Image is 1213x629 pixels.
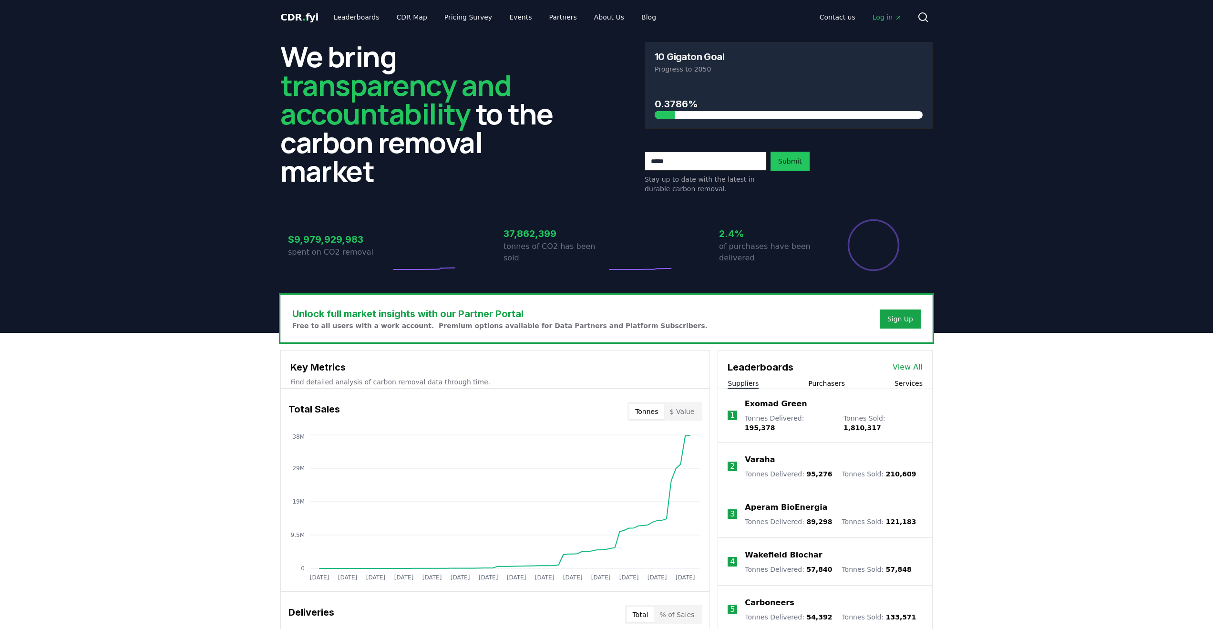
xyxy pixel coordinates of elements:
[745,565,832,574] p: Tonnes Delivered :
[326,9,664,26] nav: Main
[730,556,735,567] p: 4
[290,360,700,374] h3: Key Metrics
[292,307,708,321] h3: Unlock full market insights with our Partner Portal
[730,410,735,421] p: 1
[745,612,832,622] p: Tonnes Delivered :
[422,574,442,581] tspan: [DATE]
[806,613,832,621] span: 54,392
[292,433,305,440] tspan: 38M
[719,241,822,264] p: of purchases have been delivered
[886,518,916,526] span: 121,183
[591,574,611,581] tspan: [DATE]
[654,607,700,622] button: % of Sales
[280,10,319,24] a: CDR.fyi
[288,605,334,624] h3: Deliveries
[288,402,340,421] h3: Total Sales
[730,461,735,472] p: 2
[655,52,724,62] h3: 10 Gigaton Goal
[745,549,822,561] a: Wakefield Biochar
[745,597,794,608] a: Carboneers
[394,574,414,581] tspan: [DATE]
[843,424,881,432] span: 1,810,317
[627,607,654,622] button: Total
[479,574,498,581] tspan: [DATE]
[812,9,863,26] a: Contact us
[310,574,329,581] tspan: [DATE]
[338,574,358,581] tspan: [DATE]
[745,469,832,479] p: Tonnes Delivered :
[812,9,910,26] nav: Main
[842,469,916,479] p: Tonnes Sold :
[728,379,759,388] button: Suppliers
[502,9,539,26] a: Events
[842,612,916,622] p: Tonnes Sold :
[648,574,667,581] tspan: [DATE]
[728,360,793,374] h3: Leaderboards
[843,413,923,433] p: Tonnes Sold :
[676,574,695,581] tspan: [DATE]
[745,517,832,526] p: Tonnes Delivered :
[451,574,470,581] tspan: [DATE]
[886,566,912,573] span: 57,848
[326,9,387,26] a: Leaderboards
[847,218,900,272] div: Percentage of sales delivered
[634,9,664,26] a: Blog
[504,227,606,241] h3: 37,862,399
[886,470,916,478] span: 210,609
[504,241,606,264] p: tonnes of CO2 has been sold
[806,470,832,478] span: 95,276
[745,398,807,410] a: Exomad Green
[280,65,511,133] span: transparency and accountability
[894,379,923,388] button: Services
[745,424,775,432] span: 195,378
[366,574,386,581] tspan: [DATE]
[880,309,921,329] button: Sign Up
[886,613,916,621] span: 133,571
[873,12,902,22] span: Log in
[586,9,632,26] a: About Us
[806,518,832,526] span: 89,298
[629,404,664,419] button: Tonnes
[808,379,845,388] button: Purchasers
[290,377,700,387] p: Find detailed analysis of carbon removal data through time.
[745,413,834,433] p: Tonnes Delivered :
[292,498,305,505] tspan: 19M
[288,232,391,247] h3: $9,979,929,983
[302,11,306,23] span: .
[280,11,319,23] span: CDR fyi
[535,574,555,581] tspan: [DATE]
[730,508,735,520] p: 3
[664,404,700,419] button: $ Value
[893,361,923,373] a: View All
[542,9,585,26] a: Partners
[288,247,391,258] p: spent on CO2 removal
[655,64,923,74] p: Progress to 2050
[806,566,832,573] span: 57,840
[389,9,435,26] a: CDR Map
[645,175,767,194] p: Stay up to date with the latest in durable carbon removal.
[771,152,810,171] button: Submit
[280,42,568,185] h2: We bring to the carbon removal market
[292,321,708,330] p: Free to all users with a work account. Premium options available for Data Partners and Platform S...
[507,574,526,581] tspan: [DATE]
[842,517,916,526] p: Tonnes Sold :
[292,465,305,472] tspan: 29M
[745,502,827,513] a: Aperam BioEnergia
[865,9,910,26] a: Log in
[842,565,911,574] p: Tonnes Sold :
[291,532,305,538] tspan: 9.5M
[719,227,822,241] h3: 2.4%
[563,574,583,581] tspan: [DATE]
[887,314,913,324] a: Sign Up
[745,454,775,465] a: Varaha
[730,604,735,615] p: 5
[655,97,923,111] h3: 0.3786%
[437,9,500,26] a: Pricing Survey
[619,574,639,581] tspan: [DATE]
